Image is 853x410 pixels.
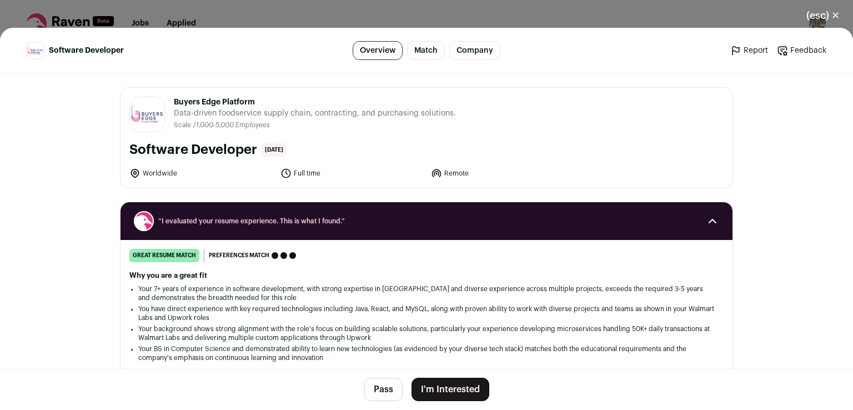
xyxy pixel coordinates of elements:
li: Your 7+ years of experience in software development, with strong expertise in [GEOGRAPHIC_DATA] a... [138,284,715,302]
button: I'm Interested [412,378,489,401]
button: Close modal [793,3,853,28]
li: Your BS in Computer Science and demonstrated ability to learn new technologies (as evidenced by y... [138,344,715,362]
li: Full time [280,168,425,179]
span: 1,000-5,000 Employees [196,122,270,128]
li: You have direct experience with key required technologies including Java, React, and MySQL, along... [138,304,715,322]
span: Software Developer [49,45,124,56]
li: Scale [174,121,193,129]
div: great resume match [129,249,199,262]
a: Report [730,45,768,56]
li: Worldwide [129,168,274,179]
span: Preferences match [209,250,269,261]
button: Pass [364,378,403,401]
span: Data-driven foodservice supply chain, contracting, and purchasing solutions. [174,108,456,119]
h2: Why you are a great fit [129,271,724,280]
img: 03ca5f1e2f305e666571ff8a16964e347fe5431de81c1a574cdde7d840d643f6.jpg [130,97,164,132]
span: “I evaluated your resume experience. This is what I found.” [158,217,695,226]
h1: Software Developer [129,141,257,159]
span: Buyers Edge Platform [174,97,456,108]
li: Your background shows strong alignment with the role's focus on building scalable solutions, part... [138,324,715,342]
li: Remote [431,168,575,179]
li: / [193,121,270,129]
a: Overview [353,41,403,60]
a: Match [407,41,445,60]
a: Feedback [777,45,826,56]
a: Company [449,41,500,60]
span: [DATE] [262,143,287,157]
img: 03ca5f1e2f305e666571ff8a16964e347fe5431de81c1a574cdde7d840d643f6.jpg [27,42,44,59]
